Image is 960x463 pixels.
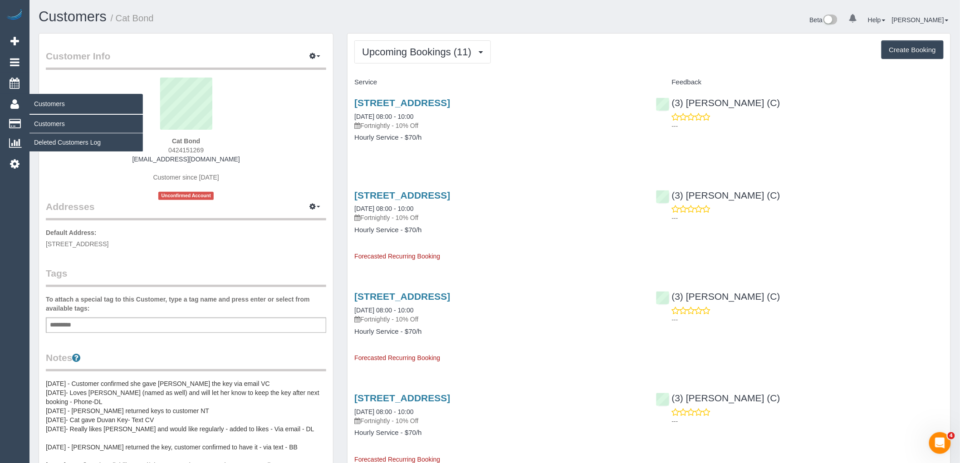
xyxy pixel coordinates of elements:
p: Fortnightly - 10% Off [354,121,642,130]
a: (3) [PERSON_NAME] (C) [656,393,780,403]
h4: Hourly Service - $70/h [354,226,642,234]
a: [PERSON_NAME] [892,16,949,24]
a: [STREET_ADDRESS] [354,393,450,403]
span: Customers [29,93,143,114]
p: Fortnightly - 10% Off [354,213,642,222]
h4: Hourly Service - $70/h [354,134,642,141]
legend: Notes [46,351,326,371]
img: New interface [823,15,838,26]
span: 0424151269 [168,146,204,154]
a: [STREET_ADDRESS] [354,190,450,200]
h4: Feedback [656,78,944,86]
a: Deleted Customers Log [29,133,143,151]
h4: Hourly Service - $70/h [354,429,642,437]
strong: Cat Bond [172,137,200,145]
legend: Customer Info [46,49,326,70]
a: Beta [810,16,838,24]
span: [STREET_ADDRESS] [46,240,108,248]
a: [DATE] 08:00 - 10:00 [354,205,413,212]
span: Forecasted Recurring Booking [354,456,440,463]
a: (3) [PERSON_NAME] (C) [656,291,780,302]
legend: Tags [46,267,326,287]
a: (3) [PERSON_NAME] (C) [656,190,780,200]
a: Customers [39,9,107,24]
p: Fortnightly - 10% Off [354,416,642,425]
h4: Hourly Service - $70/h [354,328,642,336]
a: [STREET_ADDRESS] [354,291,450,302]
a: Help [868,16,886,24]
span: Upcoming Bookings (11) [362,46,476,58]
span: Forecasted Recurring Booking [354,354,440,361]
span: Unconfirmed Account [158,192,214,200]
iframe: Intercom live chat [929,432,951,454]
small: / Cat Bond [111,13,154,23]
a: [DATE] 08:00 - 10:00 [354,113,413,120]
label: Default Address: [46,228,97,237]
span: Forecasted Recurring Booking [354,253,440,260]
a: [DATE] 08:00 - 10:00 [354,408,413,415]
a: [STREET_ADDRESS] [354,97,450,108]
label: To attach a special tag to this Customer, type a tag name and press enter or select from availabl... [46,295,326,313]
button: Create Booking [882,40,944,59]
img: Automaid Logo [5,9,24,22]
a: [DATE] 08:00 - 10:00 [354,307,413,314]
a: [EMAIL_ADDRESS][DOMAIN_NAME] [132,156,240,163]
h4: Service [354,78,642,86]
p: --- [672,315,944,324]
ul: Customers [29,114,143,152]
button: Upcoming Bookings (11) [354,40,491,63]
span: Customer since [DATE] [153,174,219,181]
a: Customers [29,115,143,133]
p: --- [672,214,944,223]
p: --- [672,122,944,131]
p: --- [672,417,944,426]
p: Fortnightly - 10% Off [354,315,642,324]
a: (3) [PERSON_NAME] (C) [656,97,780,108]
span: 4 [948,432,955,439]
